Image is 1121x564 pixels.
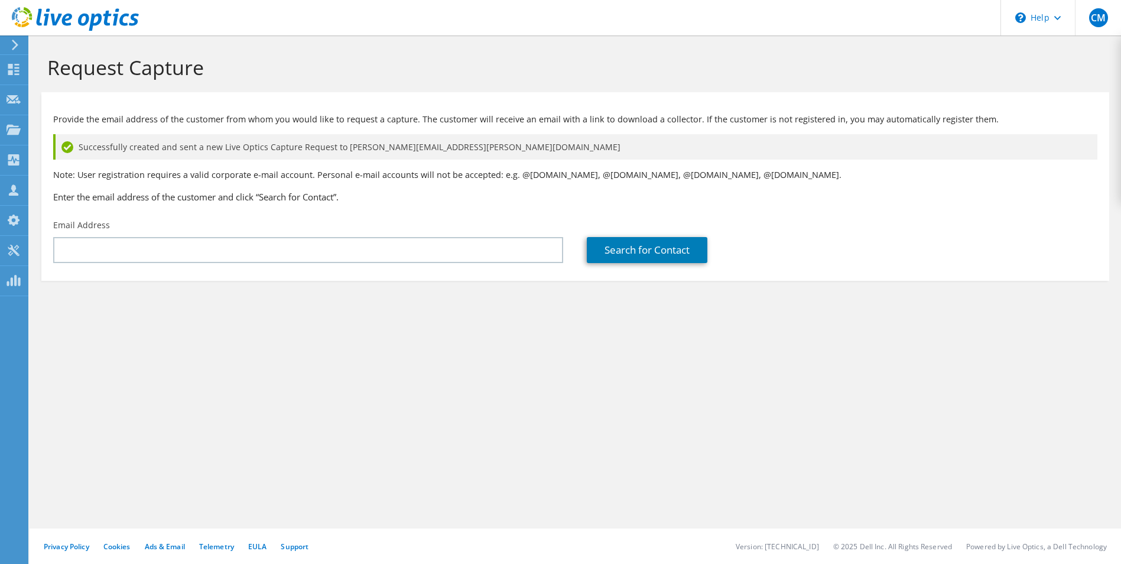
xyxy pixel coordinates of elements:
[47,55,1097,80] h1: Request Capture
[966,542,1107,552] li: Powered by Live Optics, a Dell Technology
[736,542,819,552] li: Version: [TECHNICAL_ID]
[103,542,131,552] a: Cookies
[833,542,952,552] li: © 2025 Dell Inc. All Rights Reserved
[1089,8,1108,27] span: CM
[53,190,1097,203] h3: Enter the email address of the customer and click “Search for Contact”.
[145,542,185,552] a: Ads & Email
[53,219,110,231] label: Email Address
[53,113,1097,126] p: Provide the email address of the customer from whom you would like to request a capture. The cust...
[248,542,267,552] a: EULA
[587,237,707,263] a: Search for Contact
[281,542,308,552] a: Support
[199,542,234,552] a: Telemetry
[1015,12,1026,23] svg: \n
[79,141,620,154] span: Successfully created and sent a new Live Optics Capture Request to [PERSON_NAME][EMAIL_ADDRESS][P...
[53,168,1097,181] p: Note: User registration requires a valid corporate e-mail account. Personal e-mail accounts will ...
[44,542,89,552] a: Privacy Policy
